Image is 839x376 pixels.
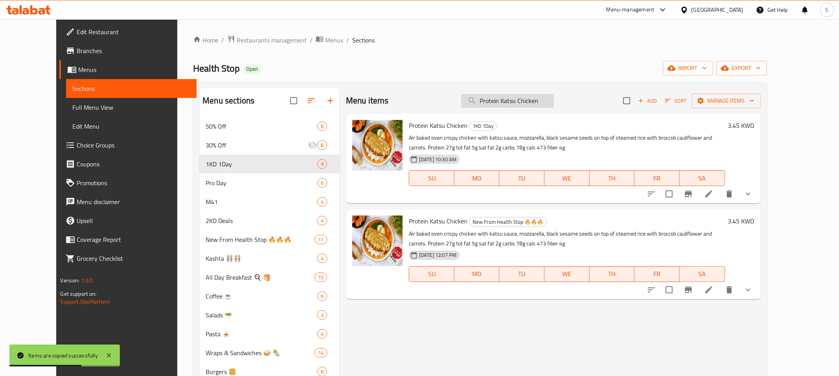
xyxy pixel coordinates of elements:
div: 2KD Deals [206,216,317,225]
button: WE [545,170,590,186]
div: All Day Breakfast 🍳 🥞15 [199,268,340,287]
a: Edit menu item [704,285,714,295]
span: M41 [206,197,317,206]
span: Add item [635,95,660,107]
nav: breadcrumb [193,35,767,45]
span: SA [683,173,722,184]
div: 1KD 1Day9 [199,155,340,173]
span: Full Menu View [72,103,190,112]
a: Edit Menu [66,117,196,136]
div: items [315,235,327,244]
div: [GEOGRAPHIC_DATA] [692,6,743,14]
span: New From Health Stop 🔥🔥🔥 [206,235,315,244]
span: Sections [352,35,375,45]
span: Salads 🥗 [206,310,317,320]
span: 14 [315,349,327,357]
div: Wraps & Sandwiches 🥪 🌯14 [199,343,340,362]
span: Select to update [661,282,677,298]
span: S [826,6,829,14]
a: Support.OpsPlatform [60,297,110,307]
button: delete [720,184,739,203]
span: Manage items [698,96,754,106]
div: New From Health Stop 🔥🔥🔥 [469,217,547,227]
span: Sort items [660,95,692,107]
span: Choice Groups [77,140,190,150]
h6: 3.45 KWD [728,216,754,227]
div: 1KD 1Day [469,122,497,131]
span: Restaurants management [237,35,307,45]
a: Grocery Checklist [59,249,196,268]
button: sort-choices [642,184,661,203]
div: 2KD Deals4 [199,211,340,230]
span: Menus [325,35,343,45]
span: Select to update [661,186,677,202]
li: / [346,35,349,45]
img: Protein Katsu Chicken [352,216,403,266]
a: Edit menu item [704,189,714,199]
span: 4 [318,217,327,225]
span: Kashta 🧑🏼‍🤝‍🧑🏼🧑🏼‍🤝‍🧑🏼 [206,254,317,263]
span: 8 [318,123,327,130]
span: TH [593,268,632,280]
a: Sections [66,79,196,98]
button: SA [680,170,725,186]
span: 4 [318,330,327,338]
button: Sort [663,95,689,107]
span: 8 [318,368,327,376]
div: items [315,348,327,358]
div: items [317,291,327,301]
button: Add [635,95,660,107]
span: Sections [72,84,190,93]
span: All Day Breakfast 🍳 🥞 [206,273,315,282]
div: M414 [199,192,340,211]
div: 30% Off8 [199,136,340,155]
button: Branch-specific-item [679,280,698,299]
span: TU [502,173,541,184]
span: Open [243,66,261,72]
span: Pro Day [206,178,317,188]
p: Air baked oven crispy chicken with katsu sauce, mozzarella, black sesame seeds on top of steamed ... [409,133,725,153]
button: SA [680,266,725,282]
input: search [461,94,554,108]
a: Menu disclaimer [59,192,196,211]
div: Pro Day6 [199,173,340,192]
span: Promotions [77,178,190,188]
a: Home [193,35,218,45]
button: Add section [321,91,340,110]
span: SU [412,173,451,184]
span: 1KD 1Day [469,122,497,131]
a: Full Menu View [66,98,196,117]
span: Coffee ☕ [206,291,317,301]
span: WE [548,173,587,184]
button: MO [454,266,500,282]
button: TH [590,170,635,186]
div: 30% Off [206,140,308,150]
div: Pasta 🍝4 [199,324,340,343]
span: 4 [318,198,327,206]
div: Salads 🥗3 [199,306,340,324]
span: Edit Restaurant [77,27,190,37]
span: Wraps & Sandwiches 🥪 🌯 [206,348,315,358]
button: SU [409,170,454,186]
div: items [317,310,327,320]
span: Sort [665,96,687,105]
a: Restaurants management [227,35,307,45]
span: 50% Off [206,122,317,131]
a: Edit Restaurant [59,22,196,41]
span: MO [458,268,497,280]
button: show more [739,184,758,203]
span: Version: [60,275,79,286]
a: Coupons [59,155,196,173]
span: 1.0.0 [81,275,93,286]
span: Pasta 🍝 [206,329,317,339]
div: Items are copied successfully [28,351,98,360]
span: 15 [315,274,327,281]
span: Select section [618,92,635,109]
button: SU [409,266,454,282]
span: 11 [315,236,327,243]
